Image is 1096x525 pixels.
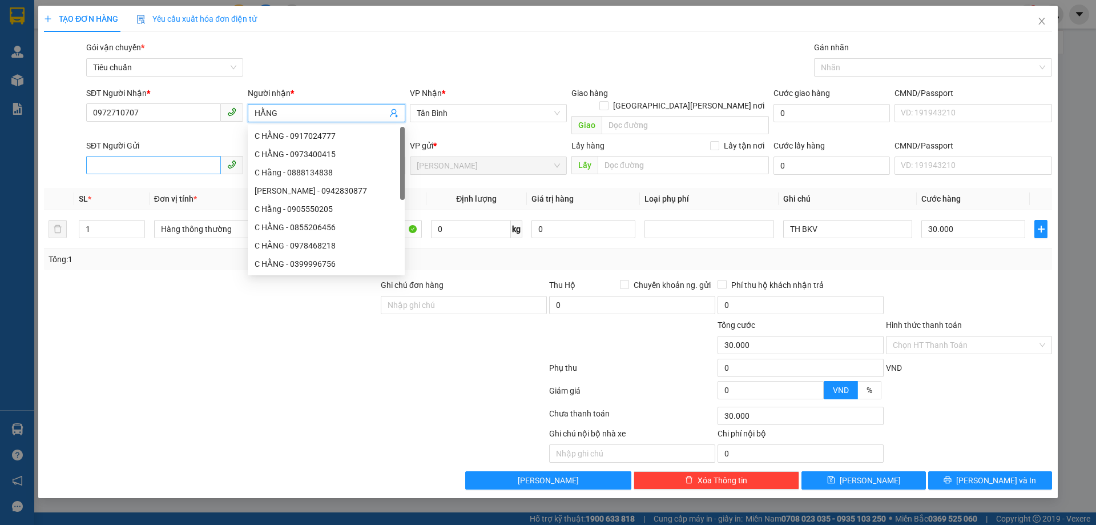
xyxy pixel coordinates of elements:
span: Thu Hộ [549,280,575,290]
input: Cước giao hàng [773,104,890,122]
span: Lấy tận nơi [719,139,769,152]
img: icon [136,15,146,24]
div: Phụ thu [548,362,716,382]
span: Increase Value [811,382,823,390]
input: 0 [531,220,635,238]
button: printer[PERSON_NAME] và In [928,471,1052,490]
span: Giá trị hàng [531,194,574,203]
div: C HẰNG - 0917024777 [255,130,398,142]
span: [PERSON_NAME] [518,474,579,487]
span: Cư Kuin [417,157,560,174]
span: Tổng cước [718,320,755,330]
div: C Hằng - 0905550205 [255,203,398,215]
div: VP gửi [410,139,567,152]
label: Gán nhãn [814,43,849,52]
span: Định lượng [456,194,497,203]
div: LỆ HẰNG - 0942830877 [248,182,405,200]
span: down [814,391,821,398]
input: Dọc đường [598,156,769,174]
input: Ghi Chú [783,220,912,238]
span: up [135,222,142,229]
div: SĐT Người Nhận [86,87,243,99]
input: Cước lấy hàng [773,157,890,175]
span: up [814,383,821,390]
span: kg [511,220,522,238]
div: C HẰNG - 0973400415 [255,148,398,161]
span: save [827,476,835,485]
span: Chuyển khoản ng. gửi [629,279,715,291]
span: Tiêu chuẩn [93,59,236,76]
span: Giao hàng [571,89,608,98]
div: [PERSON_NAME] - 0942830877 [255,185,398,197]
span: VND [833,386,849,395]
input: Dọc đường [602,116,769,134]
button: delete [49,220,67,238]
span: user-add [389,109,398,118]
input: Ghi chú đơn hàng [381,296,547,314]
th: Ghi chú [779,188,917,210]
button: [PERSON_NAME] [465,471,631,490]
div: C Hằng - 0905550205 [248,200,405,218]
span: VND [886,363,902,372]
span: Lấy [571,156,598,174]
span: % [867,386,872,395]
div: Người nhận [248,87,405,99]
span: Lấy hàng [571,141,605,150]
span: Cước hàng [921,194,961,203]
button: deleteXóa Thông tin [634,471,800,490]
span: [PERSON_NAME] và In [956,474,1036,487]
div: C HẰNG - 0973400415 [248,145,405,163]
span: Increase Value [132,221,144,229]
div: Chưa thanh toán [548,407,716,427]
div: C HẰNG - 0855206456 [248,218,405,237]
span: Đơn vị tính [154,194,197,203]
span: Hàng thông thường [161,221,276,238]
div: Tổng: 1 [49,253,423,266]
span: SL [79,194,88,203]
span: phone [227,107,236,117]
button: Close [1026,6,1058,38]
button: plus [1034,220,1047,238]
span: [GEOGRAPHIC_DATA][PERSON_NAME] nơi [609,99,769,112]
span: Yêu cầu xuất hóa đơn điện tử [136,14,257,23]
span: Tân Bình [417,105,560,122]
span: delete [685,476,693,485]
span: Phí thu hộ khách nhận trả [727,279,828,291]
span: VP Nhận [410,89,442,98]
div: C Hằng - 0888134838 [248,163,405,182]
span: close [1037,17,1046,26]
div: C HẰNG - 0399996756 [248,255,405,273]
span: Xóa Thông tin [698,474,747,487]
div: SĐT Người Gửi [86,139,243,152]
span: Giao [571,116,602,134]
label: Cước lấy hàng [773,141,825,150]
div: Ghi chú nội bộ nhà xe [549,427,715,444]
div: Chi phí nội bộ [718,427,884,444]
span: [PERSON_NAME] [840,474,901,487]
span: down [135,230,142,237]
input: Nhập ghi chú [549,444,715,463]
div: Giảm giá [548,384,716,404]
button: save[PERSON_NAME] [801,471,925,490]
div: C Hằng - 0888134838 [255,166,398,179]
span: TẠO ĐƠN HÀNG [44,14,118,23]
div: C HẰNG - 0855206456 [255,221,398,234]
div: C HẰNG - 0978468218 [255,239,398,252]
div: CMND/Passport [894,139,1051,152]
span: printer [944,476,952,485]
div: CMND/Passport [894,87,1051,99]
th: Loại phụ phí [640,188,778,210]
span: Decrease Value [132,229,144,238]
div: C HẰNG - 0399996756 [255,258,398,270]
span: Gói vận chuyển [86,43,144,52]
span: phone [227,160,236,169]
span: plus [1035,225,1046,234]
label: Cước giao hàng [773,89,830,98]
label: Ghi chú đơn hàng [381,280,444,290]
span: plus [44,15,52,23]
label: Hình thức thanh toán [886,320,962,330]
div: C HẰNG - 0978468218 [248,237,405,255]
span: Decrease Value [811,390,823,399]
div: C HẰNG - 0917024777 [248,127,405,145]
